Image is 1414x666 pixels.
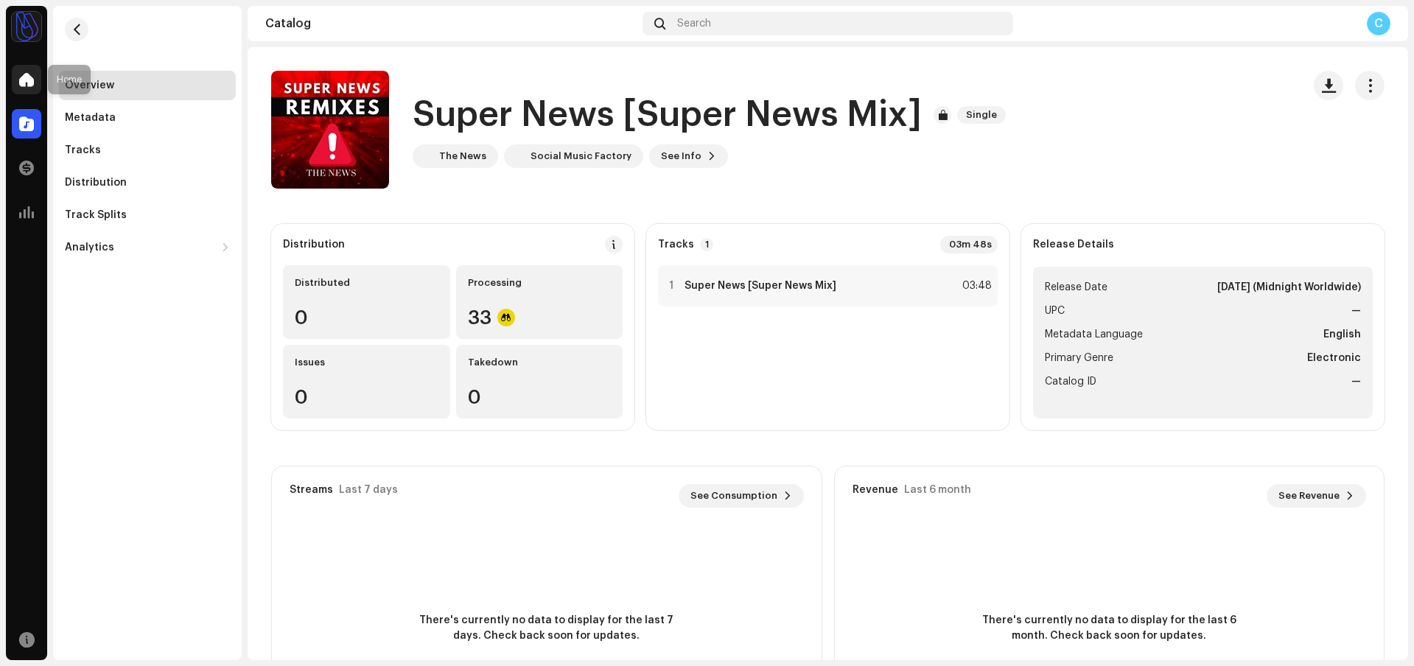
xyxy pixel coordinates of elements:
[531,150,631,162] div: Social Music Factory
[290,484,333,496] div: Streams
[1217,278,1361,296] strong: [DATE] (Midnight Worldwide)
[940,236,998,253] div: 03m 48s
[59,168,236,197] re-m-nav-item: Distribution
[1367,12,1390,35] div: C
[959,277,992,295] div: 03:48
[59,71,236,100] re-m-nav-item: Overview
[65,177,127,189] div: Distribution
[468,277,612,289] div: Processing
[416,147,433,165] img: 6a781fb5-dd37-4fa0-8562-761b8c02cee0
[1351,302,1361,320] strong: —
[1045,326,1143,343] span: Metadata Language
[1323,326,1361,343] strong: English
[65,242,114,253] div: Analytics
[658,239,694,250] strong: Tracks
[904,484,971,496] div: Last 6 month
[59,200,236,230] re-m-nav-item: Track Splits
[65,112,116,124] div: Metadata
[690,481,777,511] span: See Consumption
[1307,349,1361,367] strong: Electronic
[957,106,1006,124] span: Single
[468,357,612,368] div: Takedown
[1278,481,1340,511] span: See Revenue
[12,12,41,41] img: e5bc8556-b407-468f-b79f-f97bf8540664
[1045,278,1107,296] span: Release Date
[65,80,114,91] div: Overview
[295,357,438,368] div: Issues
[853,484,898,496] div: Revenue
[976,613,1242,644] span: There's currently no data to display for the last 6 month. Check back soon for updates.
[59,136,236,165] re-m-nav-item: Tracks
[700,238,713,251] p-badge: 1
[661,141,701,171] span: See Info
[413,91,922,139] h1: Super News [Super News Mix]
[1351,373,1361,390] strong: —
[649,144,728,168] button: See Info
[679,484,804,508] button: See Consumption
[65,209,127,221] div: Track Splits
[685,280,836,292] strong: Super News [Super News Mix]
[283,239,345,250] div: Distribution
[439,150,486,162] div: The News
[1045,302,1065,320] span: UPC
[295,277,438,289] div: Distributed
[1033,239,1114,250] strong: Release Details
[1045,349,1113,367] span: Primary Genre
[1045,373,1096,390] span: Catalog ID
[65,144,101,156] div: Tracks
[59,103,236,133] re-m-nav-item: Metadata
[1267,484,1366,508] button: See Revenue
[414,613,679,644] span: There's currently no data to display for the last 7 days. Check back soon for updates.
[59,233,236,262] re-m-nav-dropdown: Analytics
[507,147,525,165] img: 49d4f78d-d0fe-4112-aa08-665a77f5abaa
[265,18,637,29] div: Catalog
[339,484,398,496] div: Last 7 days
[677,18,711,29] span: Search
